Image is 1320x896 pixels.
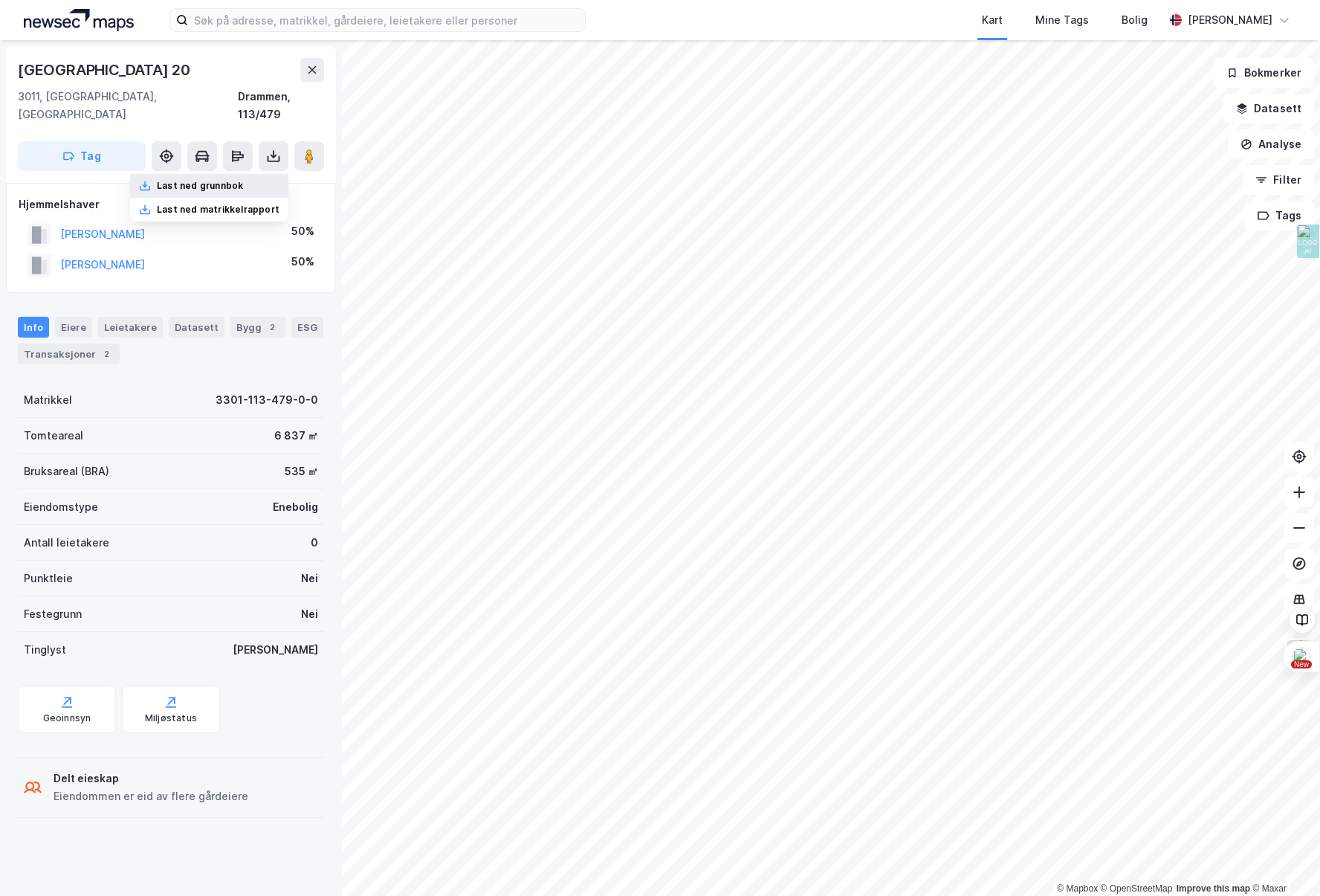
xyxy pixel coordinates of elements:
div: Eiendommen er eid av flere gårdeiere [54,787,248,805]
div: Matrikkel [24,391,72,409]
div: 2 [99,347,114,361]
a: Mapbox [1057,883,1098,894]
button: Datasett [1223,94,1314,123]
div: 2 [265,320,279,335]
a: OpenStreetMap [1101,883,1173,894]
img: logo.a4113a55bc3d86da70a041830d287a7e.svg [24,9,134,31]
div: Eiendomstype [24,498,98,516]
div: Datasett [169,317,224,338]
div: Drammen, 113/479 [238,88,324,123]
div: Punktleie [24,570,73,587]
div: 535 ㎡ [285,462,318,480]
div: Kontrollprogram for chat [1246,825,1320,896]
div: Bygg [230,317,285,338]
div: Info [18,317,49,338]
button: Bokmerker [1214,58,1314,88]
div: 3011, [GEOGRAPHIC_DATA], [GEOGRAPHIC_DATA] [18,88,238,123]
div: 50% [291,253,314,271]
div: Kart [982,11,1003,29]
div: [GEOGRAPHIC_DATA] 20 [18,58,193,82]
div: Nei [301,570,318,587]
div: Delt eieskap [54,770,248,787]
div: Last ned matrikkelrapport [157,204,279,216]
div: 3301-113-479-0-0 [216,391,318,409]
div: [PERSON_NAME] [233,641,318,659]
div: Eiere [55,317,92,338]
div: Mine Tags [1035,11,1089,29]
input: Søk på adresse, matrikkel, gårdeiere, leietakere eller personer [188,9,585,31]
button: Tags [1245,201,1314,231]
button: Analyse [1228,129,1314,159]
div: Festegrunn [24,605,82,623]
div: Bolig [1122,11,1148,29]
div: Antall leietakere [24,534,109,552]
a: Improve this map [1177,883,1250,894]
div: Transaksjoner [18,344,120,364]
div: Last ned grunnbok [157,180,243,192]
div: Tinglyst [24,641,66,659]
div: Miljøstatus [145,712,197,724]
div: Bruksareal (BRA) [24,462,109,480]
div: Tomteareal [24,427,83,445]
div: Enebolig [273,498,318,516]
div: 6 837 ㎡ [274,427,318,445]
div: Hjemmelshaver [19,196,323,213]
button: Tag [18,141,146,171]
button: Filter [1243,165,1314,195]
div: Leietakere [98,317,163,338]
div: 50% [291,222,314,240]
div: Geoinnsyn [43,712,91,724]
div: ESG [291,317,323,338]
div: Nei [301,605,318,623]
div: 0 [311,534,318,552]
div: [PERSON_NAME] [1188,11,1272,29]
iframe: Chat Widget [1246,825,1320,896]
